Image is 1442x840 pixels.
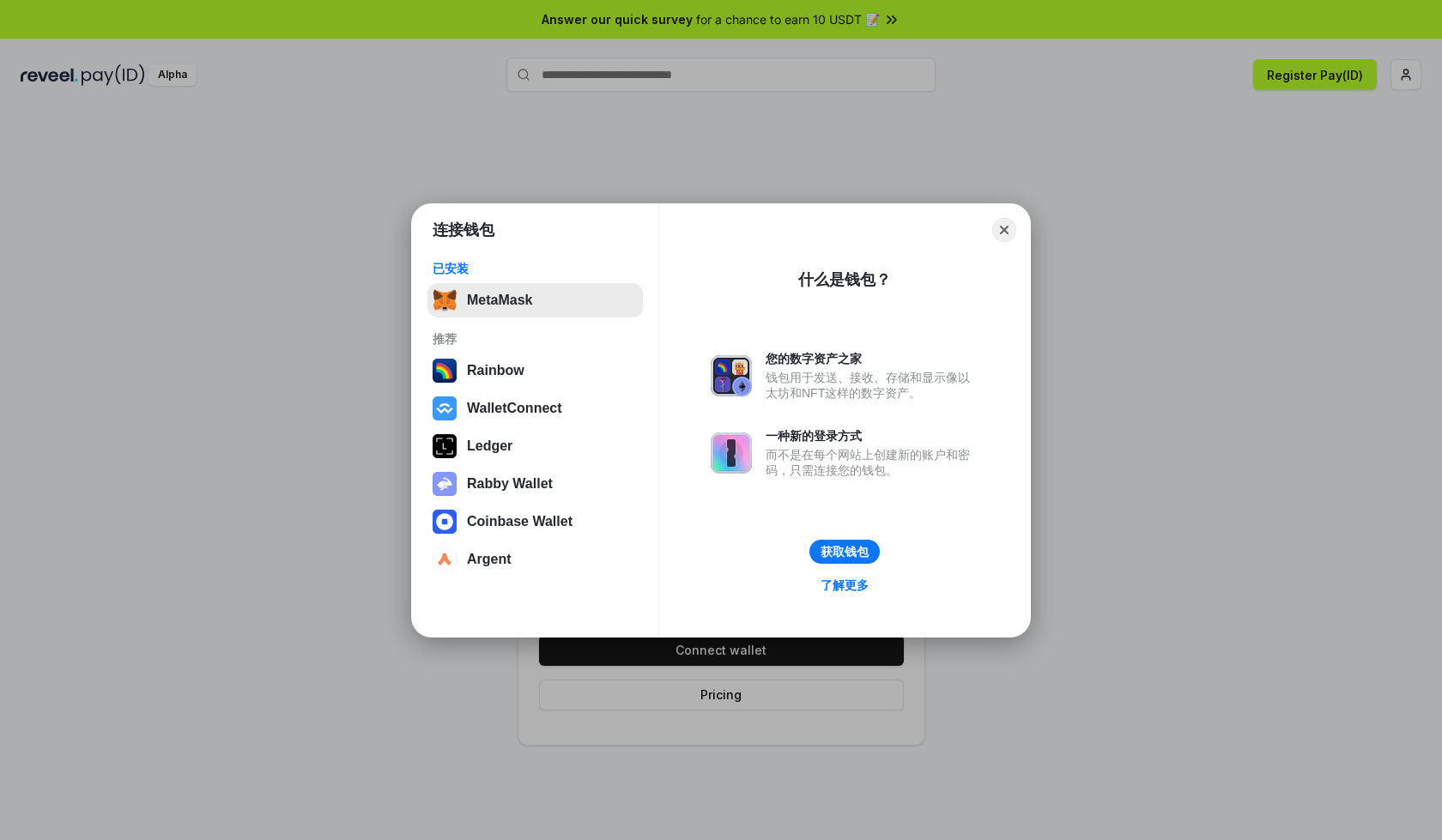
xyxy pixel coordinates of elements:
[798,269,891,290] div: 什么是钱包？
[433,510,457,534] img: svg+xml,%3Csvg%20width%3D%2228%22%20height%3D%2228%22%20viewBox%3D%220%200%2028%2028%22%20fill%3D...
[433,220,494,240] h1: 连接钱包
[467,293,532,308] div: MetaMask
[427,354,643,388] button: Rainbow
[766,428,978,444] div: 一种新的登录方式
[766,351,978,366] div: 您的数字资产之家
[427,505,643,539] button: Coinbase Wallet
[427,429,643,463] button: Ledger
[810,574,879,596] a: 了解更多
[433,261,638,276] div: 已安装
[467,401,562,416] div: WalletConnect
[821,544,869,559] div: 获取钱包
[427,391,643,426] button: WalletConnect
[433,547,457,571] img: svg+xml,%3Csvg%20width%3D%2228%22%20height%3D%2228%22%20viewBox%3D%220%200%2028%2028%22%20fill%3D...
[821,577,869,593] div: 了解更多
[433,359,457,383] img: svg+xml,%3Csvg%20width%3D%22120%22%20height%3D%22120%22%20viewBox%3D%220%200%20120%20120%22%20fil...
[467,438,512,454] div: Ledger
[467,552,512,567] div: Argent
[992,218,1016,242] button: Close
[809,540,880,564] button: 获取钱包
[467,363,524,378] div: Rainbow
[766,370,978,401] div: 钱包用于发送、接收、存储和显示像以太坊和NFT这样的数字资产。
[766,447,978,478] div: 而不是在每个网站上创建新的账户和密码，只需连接您的钱包。
[433,434,457,458] img: svg+xml,%3Csvg%20xmlns%3D%22http%3A%2F%2Fwww.w3.org%2F2000%2Fsvg%22%20width%3D%2228%22%20height%3...
[467,476,553,492] div: Rabby Wallet
[427,542,643,577] button: Argent
[433,472,457,496] img: svg+xml,%3Csvg%20xmlns%3D%22http%3A%2F%2Fwww.w3.org%2F2000%2Fsvg%22%20fill%3D%22none%22%20viewBox...
[711,432,752,474] img: svg+xml,%3Csvg%20xmlns%3D%22http%3A%2F%2Fwww.w3.org%2F2000%2Fsvg%22%20fill%3D%22none%22%20viewBox...
[427,283,643,317] button: MetaMask
[433,396,457,420] img: svg+xml,%3Csvg%20width%3D%2228%22%20height%3D%2228%22%20viewBox%3D%220%200%2028%2028%22%20fill%3D...
[711,355,752,396] img: svg+xml,%3Csvg%20xmlns%3D%22http%3A%2F%2Fwww.w3.org%2F2000%2Fsvg%22%20fill%3D%22none%22%20viewBox...
[433,331,638,347] div: 推荐
[427,467,643,501] button: Rabby Wallet
[433,288,457,312] img: svg+xml,%3Csvg%20fill%3D%22none%22%20height%3D%2233%22%20viewBox%3D%220%200%2035%2033%22%20width%...
[467,514,573,529] div: Coinbase Wallet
